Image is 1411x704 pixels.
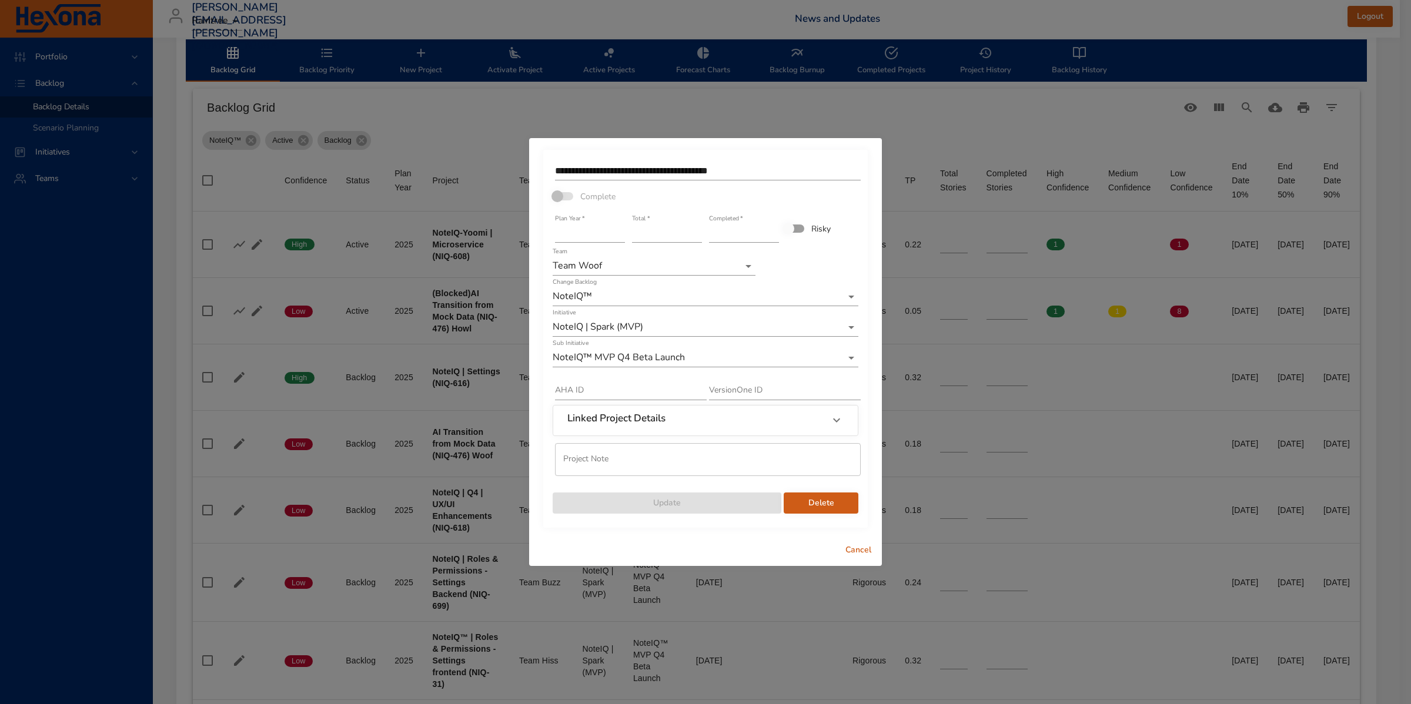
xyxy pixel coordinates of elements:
[553,249,567,255] label: Team
[553,318,858,337] div: NoteIQ | Spark (MVP)
[811,223,831,235] span: Risky
[844,543,872,558] span: Cancel
[553,257,755,276] div: Team Woof
[555,216,584,222] label: Plan Year
[553,405,858,435] div: Linked Project Details
[553,348,858,367] div: NoteIQ™ MVP Q4 Beta Launch
[553,279,597,286] label: Change Backlog
[553,310,576,316] label: Initiative
[567,413,666,424] h6: Linked Project Details
[784,492,858,514] button: Delete
[709,216,743,222] label: Completed
[632,216,650,222] label: Total
[553,340,589,347] label: Sub Initiative
[553,287,858,306] div: NoteIQ™
[840,539,877,561] button: Cancel
[580,190,616,203] span: Complete
[793,496,849,511] span: Delete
